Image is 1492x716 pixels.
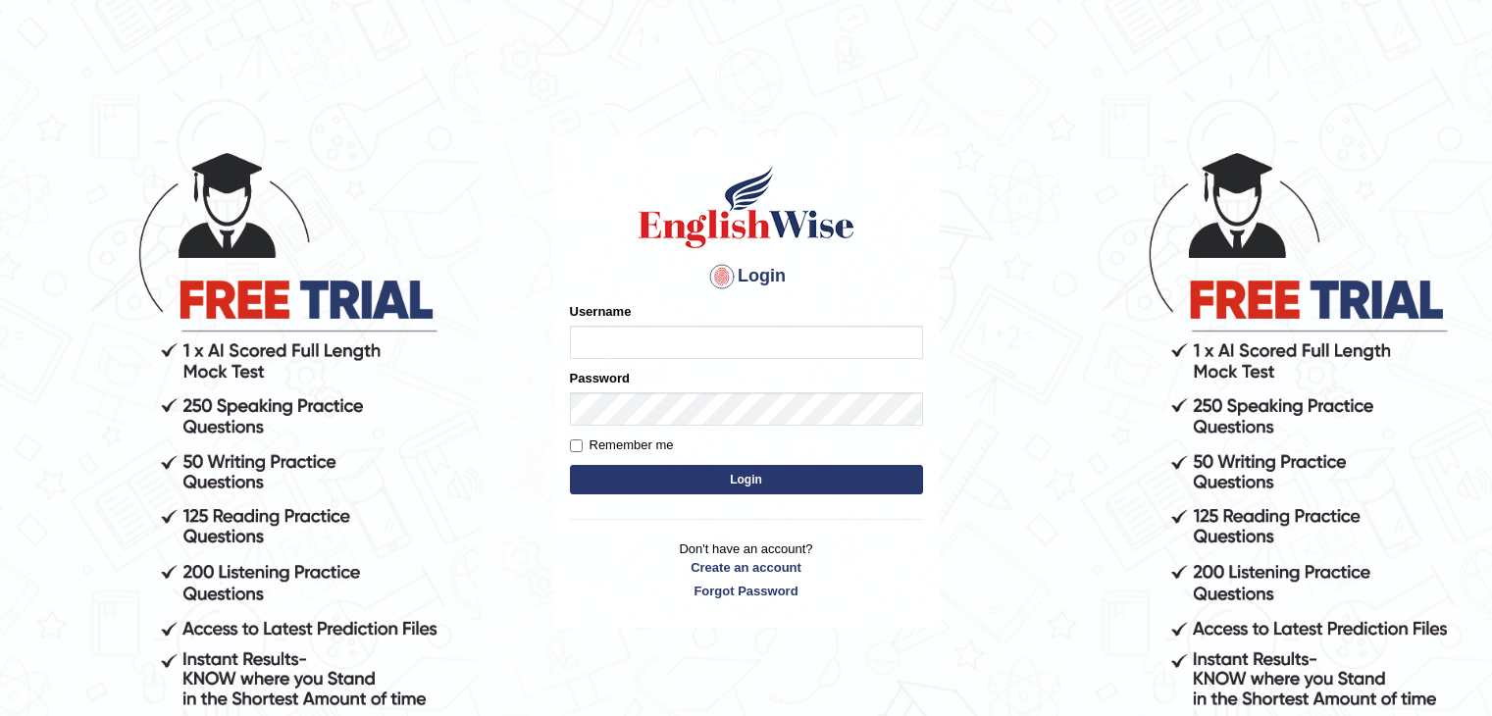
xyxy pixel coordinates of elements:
button: Login [570,465,923,494]
input: Remember me [570,439,583,452]
label: Username [570,302,632,321]
label: Password [570,369,630,387]
p: Don't have an account? [570,539,923,600]
a: Forgot Password [570,582,923,600]
h4: Login [570,261,923,292]
label: Remember me [570,435,674,455]
img: Logo of English Wise sign in for intelligent practice with AI [635,163,858,251]
a: Create an account [570,558,923,577]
